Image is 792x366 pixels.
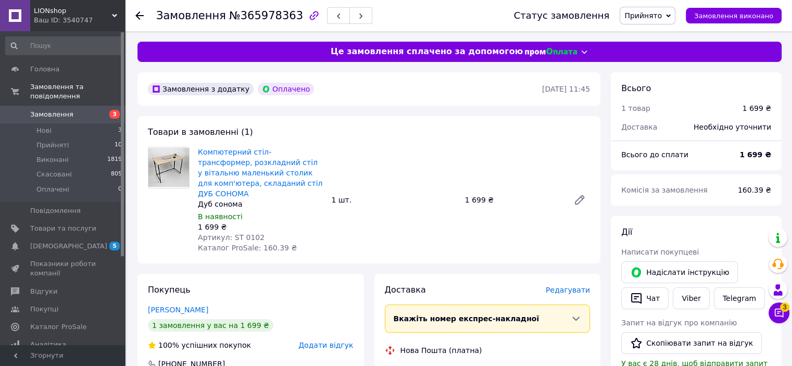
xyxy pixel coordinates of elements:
[546,286,590,294] span: Редагувати
[30,110,73,119] span: Замовлення
[118,185,122,194] span: 0
[30,206,81,216] span: Повідомлення
[148,306,208,314] a: [PERSON_NAME]
[673,287,709,309] a: Viber
[148,319,273,332] div: 1 замовлення у вас на 1 699 ₴
[30,242,107,251] span: [DEMOGRAPHIC_DATA]
[198,148,322,198] a: Компютерний стіл-трансформер, розкладний стіл у вітальню маленький столик для комп'ютера, складан...
[769,302,789,323] button: Чат з покупцем3
[156,9,226,22] span: Замовлення
[158,341,179,349] span: 100%
[514,10,610,21] div: Статус замовлення
[621,150,688,159] span: Всього до сплати
[542,85,590,93] time: [DATE] 11:45
[36,170,72,179] span: Скасовані
[229,9,303,22] span: №365978363
[34,6,112,16] span: LIONshop
[118,126,122,135] span: 3
[148,83,254,95] div: Замовлення з додатку
[621,332,762,354] button: Скопіювати запит на відгук
[621,261,738,283] button: Надіслати інструкцію
[109,110,120,119] span: 3
[198,222,323,232] div: 1 699 ₴
[258,83,314,95] div: Оплачено
[621,104,650,112] span: 1 товар
[109,242,120,250] span: 5
[36,155,69,165] span: Виконані
[398,345,485,356] div: Нова Пошта (платна)
[148,285,191,295] span: Покупець
[30,305,58,314] span: Покупці
[687,116,777,138] div: Необхідно уточнити
[148,148,189,187] img: Компютерний стіл-трансформер, розкладний стіл у вітальню маленький столик для комп'ютера, складан...
[714,287,765,309] a: Telegram
[569,190,590,210] a: Редагувати
[686,8,782,23] button: Замовлення виконано
[30,224,96,233] span: Товари та послуги
[30,287,57,296] span: Відгуки
[298,341,353,349] span: Додати відгук
[621,319,737,327] span: Запит на відгук про компанію
[621,83,651,93] span: Всього
[135,10,144,21] div: Повернутися назад
[30,259,96,278] span: Показники роботи компанії
[621,248,699,256] span: Написати покупцеві
[107,155,122,165] span: 1819
[198,233,265,242] span: Артикул: ST 0102
[331,46,523,58] span: Це замовлення сплачено за допомогою
[30,65,59,74] span: Головна
[385,285,426,295] span: Доставка
[198,244,297,252] span: Каталог ProSale: 160.39 ₴
[739,150,771,159] b: 1 699 ₴
[621,186,708,194] span: Комісія за замовлення
[30,322,86,332] span: Каталог ProSale
[111,170,122,179] span: 805
[780,302,789,311] span: 3
[198,212,243,221] span: В наявності
[394,314,539,323] span: Вкажіть номер експрес-накладної
[148,127,253,137] span: Товари в замовленні (1)
[34,16,125,25] div: Ваш ID: 3540747
[36,126,52,135] span: Нові
[148,340,251,350] div: успішних покупок
[36,141,69,150] span: Прийняті
[5,36,123,55] input: Пошук
[36,185,69,194] span: Оплачені
[624,11,662,20] span: Прийнято
[327,193,460,207] div: 1 шт.
[30,340,66,349] span: Аналітика
[694,12,773,20] span: Замовлення виконано
[621,123,657,131] span: Доставка
[621,227,632,237] span: Дії
[738,186,771,194] span: 160.39 ₴
[30,82,125,101] span: Замовлення та повідомлення
[198,199,323,209] div: Дуб сонома
[461,193,565,207] div: 1 699 ₴
[743,103,771,113] div: 1 699 ₴
[115,141,122,150] span: 10
[621,287,669,309] button: Чат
